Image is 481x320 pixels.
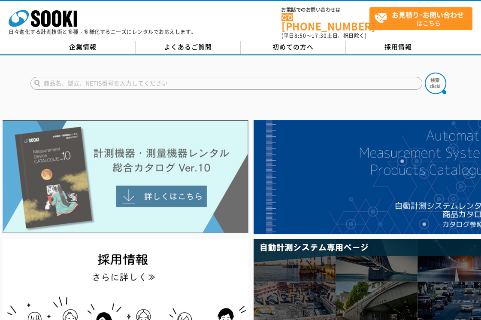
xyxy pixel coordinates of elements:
a: 企業情報 [30,41,136,54]
a: よくあるご質問 [136,41,241,54]
a: 初めての方へ [241,41,346,54]
span: お電話でのお問い合わせは [281,7,369,12]
span: 17:30 [312,32,327,40]
strong: お見積り･お問い合わせ [392,9,464,20]
span: 8:50 [294,32,306,40]
a: 採用情報 [346,41,451,54]
p: 日々進化する計測技術と多種・多様化するニーズにレンタルでお応えします。 [9,29,197,34]
a: [PHONE_NUMBER] [281,13,369,31]
img: Catalog Ver10 [3,120,248,233]
img: btn_search.png [425,73,446,94]
a: お見積り･お問い合わせはこちら [369,7,472,30]
span: はこちら [374,8,472,29]
span: (平日 ～ 土日、祝日除く) [281,32,366,40]
span: 初めての方へ [272,42,314,52]
input: 商品名、型式、NETIS番号を入力してください [30,77,422,90]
